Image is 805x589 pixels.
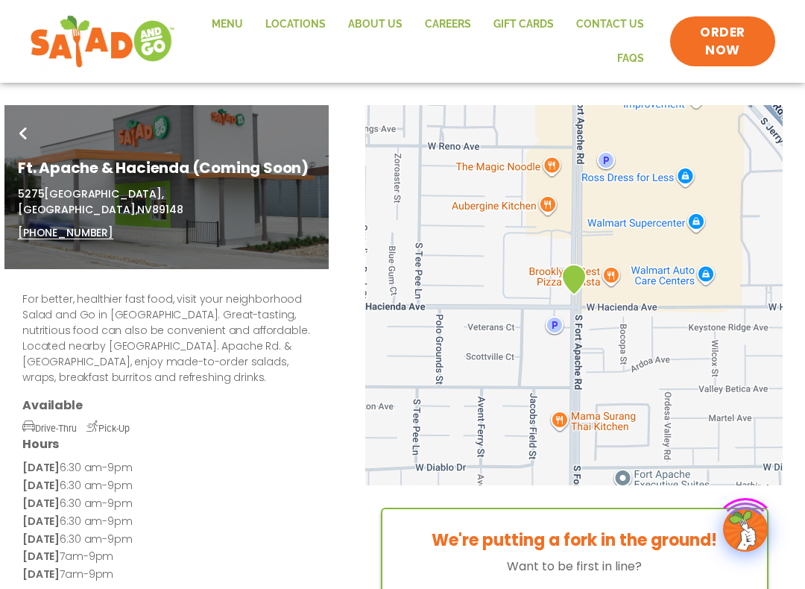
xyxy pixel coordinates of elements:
span: [GEOGRAPHIC_DATA], [18,202,137,217]
p: 6:30 am-9pm [22,495,311,513]
span: Pick-Up [86,423,130,434]
h3: We're putting a fork in the ground! [382,532,767,549]
a: About Us [337,7,414,42]
a: [PHONE_NUMBER] [18,225,113,241]
a: Careers [414,7,482,42]
strong: [DATE] [22,460,60,475]
strong: [DATE] [22,478,60,493]
a: ORDER NOW [670,16,775,67]
p: 7am-9pm [22,548,311,566]
span: Drive-Thru [22,423,77,434]
a: Locations [254,7,337,42]
strong: [DATE] [22,567,60,582]
h3: Hours [22,436,311,452]
strong: [DATE] [22,514,60,529]
p: For better, healthier fast food, visit your neighborhood Salad and Go in [GEOGRAPHIC_DATA]. Great... [22,292,311,385]
span: ORDER NOW [685,24,760,60]
img: new-SAG-logo-768×292 [30,12,175,72]
p: Want to be first in line? [382,557,767,576]
strong: [DATE] [22,532,60,547]
span: [GEOGRAPHIC_DATA], [44,186,163,201]
p: 7am-9pm [22,566,311,584]
a: GIFT CARDS [482,7,565,42]
span: NV [137,202,152,217]
p: 6:30 am-9pm [22,531,311,549]
span: 5275 [18,186,44,201]
a: Contact Us [565,7,655,42]
p: 6:30 am-9pm [22,459,311,477]
strong: [DATE] [22,549,60,564]
nav: Menu [190,7,656,75]
a: FAQs [606,42,655,76]
a: Menu [201,7,254,42]
p: 6:30 am-9pm [22,477,311,495]
span: 89148 [152,202,183,217]
h1: Ft. Apache & Hacienda (Coming Soon) [18,157,315,179]
strong: [DATE] [22,496,60,511]
p: 6:30 am-9pm [22,513,311,531]
h3: Available [22,397,311,413]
